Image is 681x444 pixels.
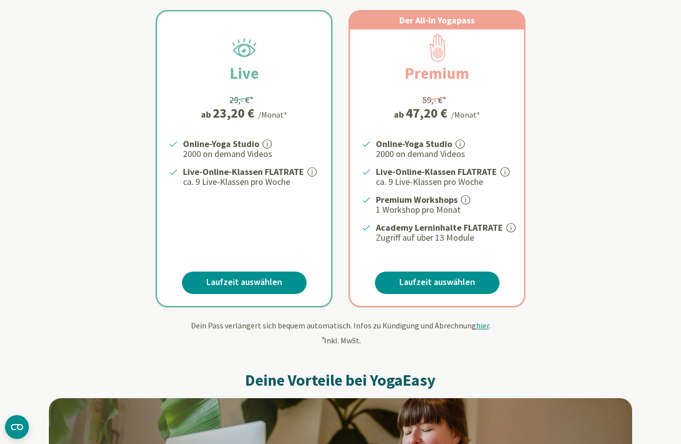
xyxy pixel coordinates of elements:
[183,138,259,149] strong: Online-Yoga Studio
[381,61,493,85] h2: Premium
[201,108,213,121] span: ab
[451,109,480,121] div: /Monat*
[376,194,458,205] strong: Premium Workshops
[375,272,500,294] a: Laufzeit auswählen
[183,148,319,160] p: 2000 on demand Videos
[183,176,319,188] p: ca. 9 Live-Klassen pro Woche
[476,320,489,330] span: hier
[406,107,447,120] div: 47,20 €
[376,148,512,160] p: 2000 on demand Videos
[229,93,254,107] div: 29,- €*
[376,222,503,233] strong: Academy Lerninhalte FLATRATE
[49,370,632,390] h2: Deine Vorteile bei YogaEasy
[399,14,475,26] span: Der All-In Yogapass
[49,319,632,346] div: Dein Pass verlängert sich bequem automatisch. Infos zu Kündigung und Abrechnung . Inkl. MwSt.
[5,415,29,439] button: CMP-Widget öffnen
[213,107,254,120] div: 23,20 €
[376,204,512,216] p: 1 Workshop pro Monat
[258,109,287,121] div: /Monat*
[394,108,406,121] span: ab
[422,93,447,107] div: 59,- €*
[376,176,512,188] p: ca. 9 Live-Klassen pro Woche
[376,232,512,244] p: Zugriff auf über 13 Module
[376,166,497,177] strong: Live-Online-Klassen FLATRATE
[182,272,307,294] a: Laufzeit auswählen
[376,138,452,149] strong: Online-Yoga Studio
[183,166,304,177] strong: Live-Online-Klassen FLATRATE
[206,61,283,85] h2: Live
